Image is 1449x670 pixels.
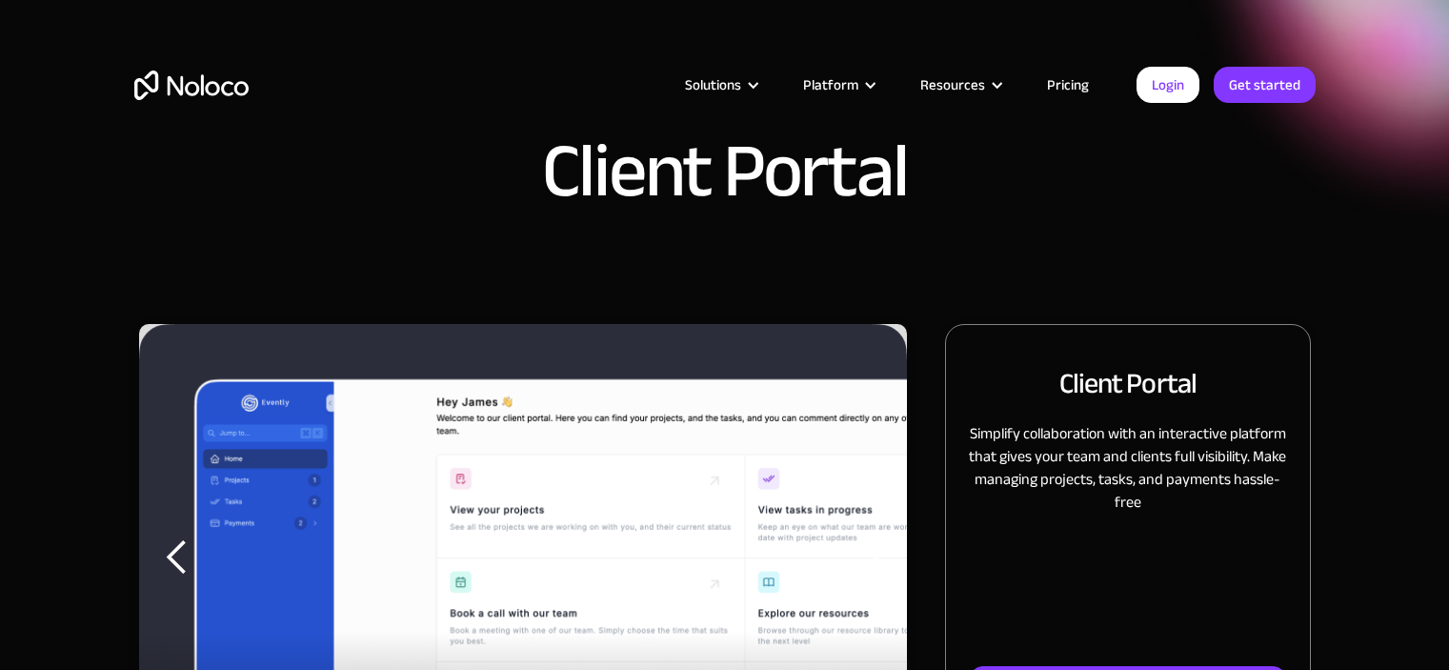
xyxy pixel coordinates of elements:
[1059,363,1197,403] h2: Client Portal
[969,422,1286,514] p: Simplify collaboration with an interactive platform that gives your team and clients full visibil...
[779,72,896,97] div: Platform
[803,72,858,97] div: Platform
[661,72,779,97] div: Solutions
[1137,67,1199,103] a: Login
[1214,67,1316,103] a: Get started
[896,72,1023,97] div: Resources
[134,71,249,100] a: home
[685,72,741,97] div: Solutions
[1023,72,1113,97] a: Pricing
[920,72,985,97] div: Resources
[542,133,908,210] h1: Client Portal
